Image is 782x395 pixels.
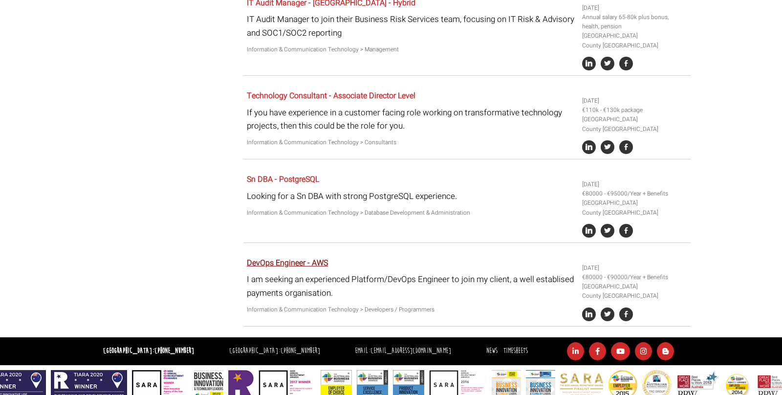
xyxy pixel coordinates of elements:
[154,346,194,355] a: [PHONE_NUMBER]
[247,208,575,218] p: Information & Communication Technology > Database Development & Administration
[247,106,575,132] p: If you have experience in a customer facing role working on transformative technology projects, t...
[582,282,687,301] li: [GEOGRAPHIC_DATA] County [GEOGRAPHIC_DATA]
[247,257,328,269] a: DevOps Engineer - AWS
[582,13,687,31] li: Annual salary 65-80k plus bonus, health, pension
[370,346,451,355] a: [EMAIL_ADDRESS][DOMAIN_NAME]
[582,263,687,273] li: [DATE]
[281,346,320,355] a: [PHONE_NUMBER]
[247,45,575,54] p: Information & Communication Technology > Management
[582,115,687,133] li: [GEOGRAPHIC_DATA] County [GEOGRAPHIC_DATA]
[486,346,498,355] a: News
[503,346,528,355] a: Timesheets
[247,90,415,102] a: Technology Consultant - Associate Director Level
[352,344,454,358] li: Email:
[582,189,687,198] li: €80000 - €95000/Year + Benefits
[582,273,687,282] li: €80000 - €90000/Year + Benefits
[247,273,575,299] p: I am seeking an experienced Platform/DevOps Engineer to join my client, a well establised payment...
[247,305,575,314] p: Information & Communication Technology > Developers / Programmers
[582,3,687,13] li: [DATE]
[247,13,575,39] p: IT Audit Manager to join their Business Risk Services team, focusing on IT Risk & Advisory and SO...
[103,346,194,355] strong: [GEOGRAPHIC_DATA]:
[582,96,687,106] li: [DATE]
[247,190,575,203] p: Looking for a Sn DBA with strong PostgreSQL experience.
[247,138,575,147] p: Information & Communication Technology > Consultants
[247,174,319,185] a: Sn DBA - PostgreSQL
[227,344,323,358] li: [GEOGRAPHIC_DATA]:
[582,106,687,115] li: €110k - €130k package
[582,31,687,50] li: [GEOGRAPHIC_DATA] County [GEOGRAPHIC_DATA]
[582,180,687,189] li: [DATE]
[582,198,687,217] li: [GEOGRAPHIC_DATA] County [GEOGRAPHIC_DATA]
